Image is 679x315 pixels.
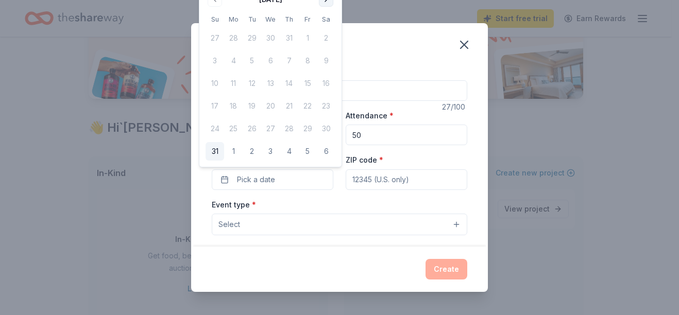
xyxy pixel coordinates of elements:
[212,245,260,255] label: Demographic
[224,14,243,25] th: Monday
[346,125,467,145] input: 20
[298,14,317,25] th: Friday
[218,218,240,231] span: Select
[243,142,261,161] button: 2
[237,173,275,186] span: Pick a date
[261,14,280,25] th: Wednesday
[261,142,280,161] button: 3
[212,200,256,210] label: Event type
[346,169,467,190] input: 12345 (U.S. only)
[280,142,298,161] button: 4
[298,142,317,161] button: 5
[206,14,224,25] th: Sunday
[317,142,335,161] button: 6
[346,111,394,121] label: Attendance
[317,14,335,25] th: Saturday
[206,142,224,161] button: 31
[224,142,243,161] button: 1
[442,101,467,113] div: 27 /100
[212,214,467,235] button: Select
[346,155,383,165] label: ZIP code
[243,14,261,25] th: Tuesday
[212,169,333,190] button: Pick a date
[280,14,298,25] th: Thursday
